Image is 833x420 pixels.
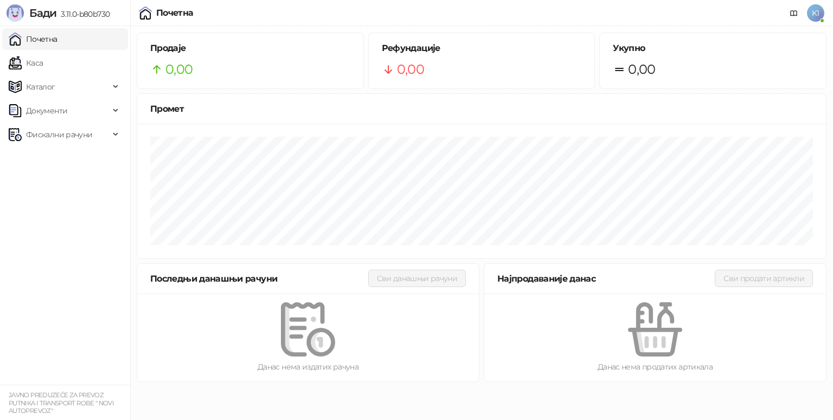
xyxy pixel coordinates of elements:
span: Каталог [26,76,55,98]
div: Данас нема издатих рачуна [155,361,462,373]
div: Почетна [156,9,194,17]
span: 3.11.0-b80b730 [56,9,110,19]
span: Документи [26,100,67,122]
span: 0,00 [628,59,655,80]
div: Данас нема продатих артикала [502,361,809,373]
h5: Рефундације [382,42,582,55]
button: Сви продати артикли [715,270,813,287]
div: Најпродаваније данас [497,272,715,285]
div: Промет [150,102,813,116]
button: Сви данашњи рачуни [368,270,466,287]
div: Последњи данашњи рачуни [150,272,368,285]
span: Фискални рачуни [26,124,92,145]
span: Бади [29,7,56,20]
span: 0,00 [165,59,193,80]
h5: Продаје [150,42,350,55]
h5: Укупно [613,42,813,55]
span: K1 [807,4,824,22]
a: Почетна [9,28,57,50]
img: Logo [7,4,24,22]
small: JAVNO PREDUZEĆE ZA PREVOZ PUTNIKA I TRANSPORT ROBE " NOVI AUTOPREVOZ" [9,391,114,415]
a: Каса [9,52,43,74]
a: Документација [785,4,803,22]
span: 0,00 [397,59,424,80]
